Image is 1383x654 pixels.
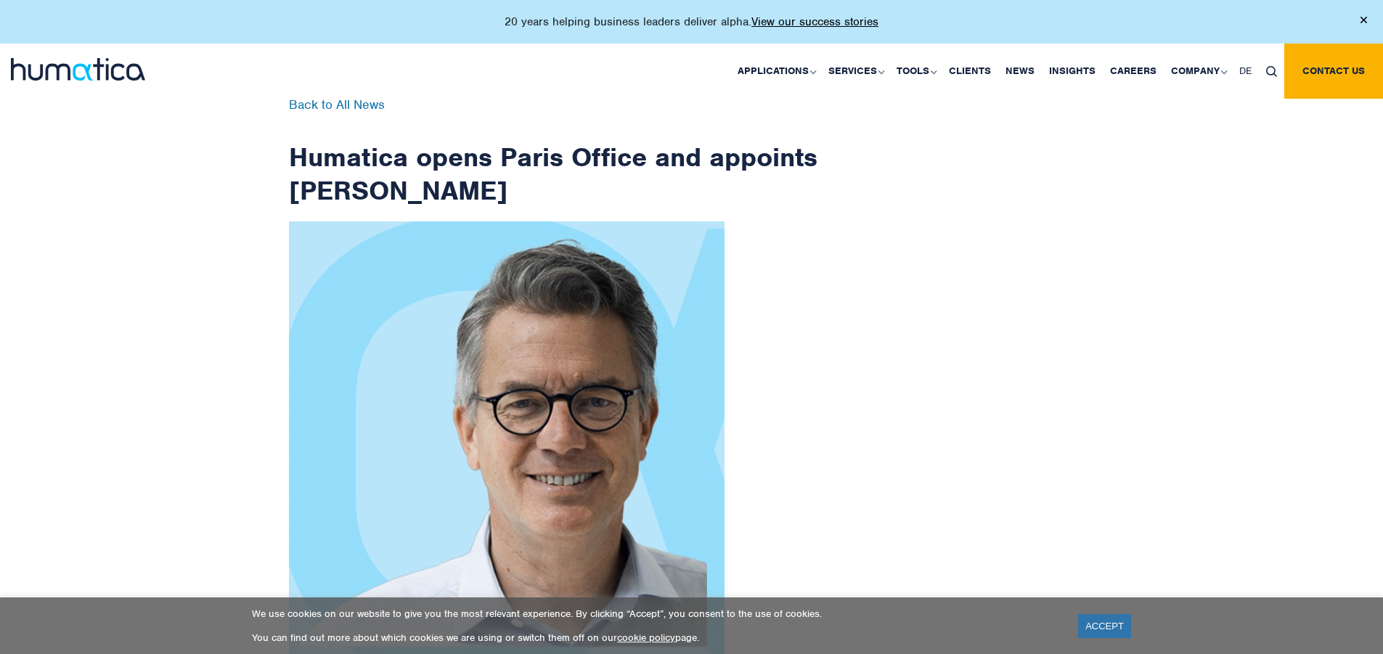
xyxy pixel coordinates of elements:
a: Contact us [1284,44,1383,99]
span: DE [1239,65,1252,77]
a: Back to All News [289,97,385,113]
a: Careers [1103,44,1164,99]
p: We use cookies on our website to give you the most relevant experience. By clicking “Accept”, you... [252,608,1060,620]
a: cookie policy [617,631,675,644]
img: logo [11,58,145,81]
a: Company [1164,44,1232,99]
a: Tools [889,44,942,99]
a: Insights [1042,44,1103,99]
img: search_icon [1266,66,1277,77]
a: Services [821,44,889,99]
a: Applications [730,44,821,99]
a: Clients [942,44,998,99]
a: DE [1232,44,1259,99]
p: You can find out more about which cookies we are using or switch them off on our page. [252,631,1060,644]
a: ACCEPT [1078,614,1131,638]
h1: Humatica opens Paris Office and appoints [PERSON_NAME] [289,99,819,207]
a: News [998,44,1042,99]
a: View our success stories [751,15,878,29]
p: 20 years helping business leaders deliver alpha. [505,15,878,29]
